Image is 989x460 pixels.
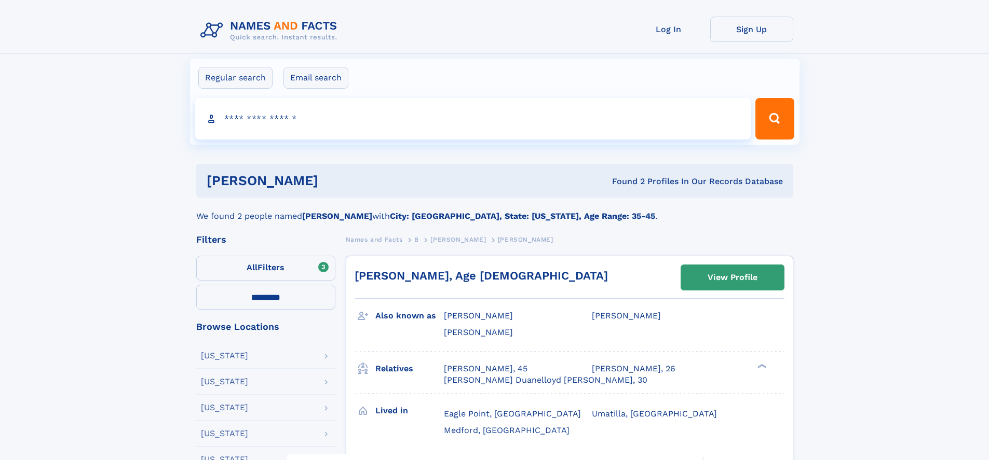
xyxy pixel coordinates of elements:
[755,98,794,140] button: Search Button
[201,352,248,360] div: [US_STATE]
[444,374,647,386] a: [PERSON_NAME] Duanelloyd [PERSON_NAME], 30
[444,409,581,419] span: Eagle Point, [GEOGRAPHIC_DATA]
[465,176,783,187] div: Found 2 Profiles In Our Records Database
[196,235,335,244] div: Filters
[283,67,348,89] label: Email search
[444,425,570,435] span: Medford, [GEOGRAPHIC_DATA]
[198,67,273,89] label: Regular search
[196,17,346,45] img: Logo Names and Facts
[592,409,717,419] span: Umatilla, [GEOGRAPHIC_DATA]
[195,98,751,140] input: search input
[355,269,608,282] a: [PERSON_NAME], Age [DEMOGRAPHIC_DATA]
[375,360,444,378] h3: Relatives
[710,17,793,42] a: Sign Up
[592,363,675,374] a: [PERSON_NAME], 26
[375,402,444,420] h3: Lived in
[627,17,710,42] a: Log In
[444,327,513,337] span: [PERSON_NAME]
[390,211,655,221] b: City: [GEOGRAPHIC_DATA], State: [US_STATE], Age Range: 35-45
[444,311,513,320] span: [PERSON_NAME]
[681,265,784,290] a: View Profile
[196,256,335,281] label: Filters
[430,236,486,243] span: [PERSON_NAME]
[302,211,372,221] b: [PERSON_NAME]
[430,233,486,246] a: [PERSON_NAME]
[201,429,248,438] div: [US_STATE]
[444,363,527,374] a: [PERSON_NAME], 45
[708,266,757,289] div: View Profile
[207,174,465,187] h1: [PERSON_NAME]
[414,233,419,246] a: B
[755,363,767,369] div: ❯
[196,322,335,331] div: Browse Locations
[201,378,248,386] div: [US_STATE]
[247,262,258,272] span: All
[498,236,553,243] span: [PERSON_NAME]
[375,307,444,325] h3: Also known as
[196,198,793,222] div: We found 2 people named with .
[592,311,661,320] span: [PERSON_NAME]
[201,403,248,412] div: [US_STATE]
[414,236,419,243] span: B
[346,233,403,246] a: Names and Facts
